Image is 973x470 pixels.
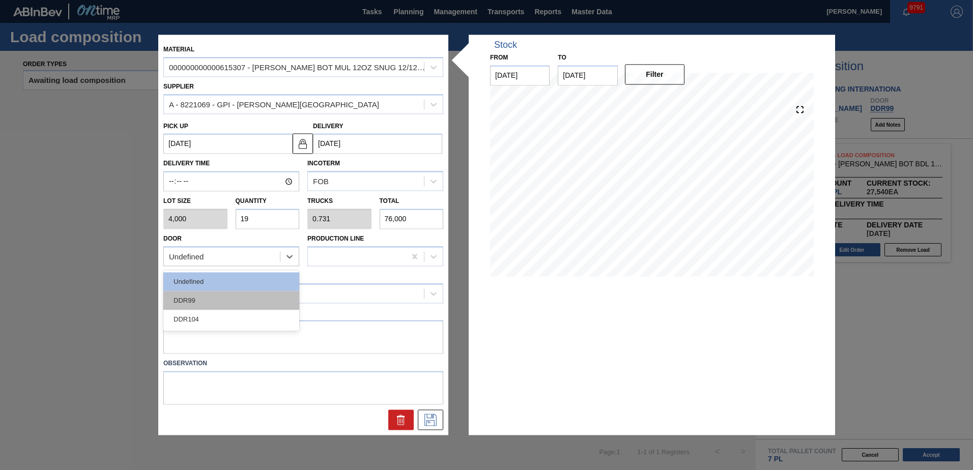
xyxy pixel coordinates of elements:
label: Observation [163,357,443,371]
label: Total [380,198,399,205]
input: mm/dd/yyyy [163,134,293,154]
input: mm/dd/yyyy [313,134,442,154]
div: Undefined [163,272,299,291]
label: Quantity [236,198,267,205]
input: mm/dd/yyyy [558,65,617,85]
label: to [558,54,566,61]
label: Trucks [307,198,333,205]
label: Pick up [163,123,188,130]
img: locked [297,137,309,150]
label: Production Line [307,235,364,242]
label: Material [163,46,194,53]
div: Save Suggestion [418,410,443,430]
input: mm/dd/yyyy [490,65,550,85]
div: DDR99 [163,291,299,310]
label: Lot size [163,194,227,209]
div: Undefined [169,252,204,261]
label: Delivery Time [163,157,299,171]
label: Incoterm [307,160,340,167]
button: Filter [625,64,684,84]
label: Supplier [163,83,194,90]
div: Delete Suggestion [388,410,414,430]
div: Stock [494,40,517,50]
button: locked [293,133,313,154]
div: DDR104 [163,310,299,329]
div: 000000000000615307 - [PERSON_NAME] BOT MUL 12OZ SNUG 12/12 12OZ BOT 07 [169,63,425,72]
label: From [490,54,508,61]
div: A - 8221069 - GPI - [PERSON_NAME][GEOGRAPHIC_DATA] [169,100,379,109]
label: Delivery [313,123,344,130]
label: Door [163,235,182,242]
div: FOB [313,177,329,186]
label: Comments [163,306,443,320]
